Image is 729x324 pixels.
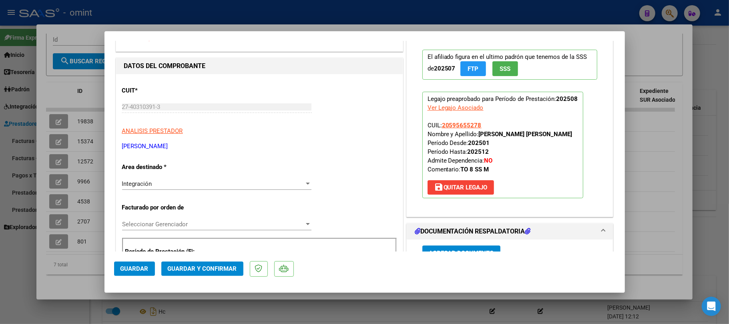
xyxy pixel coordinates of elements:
span: SSS [500,65,510,72]
span: FTP [468,65,478,72]
button: Agregar Documento [422,246,500,260]
p: El afiliado figura en el ultimo padrón que tenemos de la SSS de [422,50,598,80]
p: CUIT [122,86,205,95]
mat-icon: save [434,182,444,192]
strong: 202501 [468,139,490,147]
button: Guardar y Confirmar [161,262,243,276]
button: SSS [492,61,518,76]
span: Integración [122,180,152,187]
div: Open Intercom Messenger [702,297,721,316]
button: Guardar [114,262,155,276]
strong: 202507 [434,65,456,72]
span: CUIL: Nombre y Apellido: Período Desde: Período Hasta: Admite Dependencia: [428,122,572,173]
div: Ver Legajo Asociado [428,103,484,112]
button: Quitar Legajo [428,180,494,195]
span: Guardar [120,265,149,272]
span: 20595655278 [442,122,482,129]
strong: 202512 [468,148,489,155]
strong: TO 8 SS M [461,166,489,173]
p: Area destinado * [122,163,205,172]
div: PREAPROBACIÓN PARA INTEGRACION [407,38,613,217]
p: [PERSON_NAME] [122,142,397,151]
p: Período de Prestación (Ej: 202505 para Mayo 2025) [125,247,206,265]
span: Comentario: [428,166,489,173]
strong: [PERSON_NAME] [PERSON_NAME] [479,131,572,138]
span: ANALISIS PRESTADOR [122,127,183,135]
p: Facturado por orden de [122,203,205,212]
strong: DATOS DEL COMPROBANTE [124,62,206,70]
h1: DOCUMENTACIÓN RESPALDATORIA [415,227,531,236]
span: Seleccionar Gerenciador [122,221,304,228]
span: Guardar y Confirmar [168,265,237,272]
strong: 202508 [556,95,578,103]
span: Quitar Legajo [434,184,488,191]
span: Agregar Documento [429,250,494,257]
mat-expansion-panel-header: DOCUMENTACIÓN RESPALDATORIA [407,223,613,239]
p: Legajo preaprobado para Período de Prestación: [422,92,583,198]
button: FTP [460,61,486,76]
span: Recibida. En proceso de confirmacion/aceptac por la OS. [146,34,306,41]
strong: NO [484,157,493,164]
